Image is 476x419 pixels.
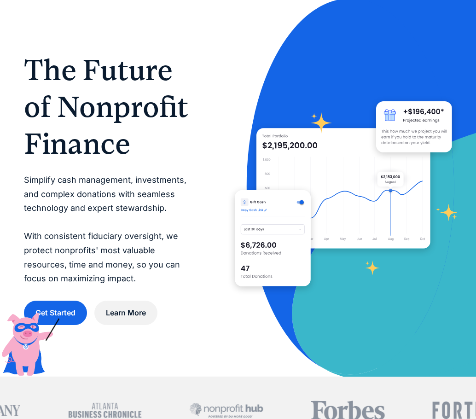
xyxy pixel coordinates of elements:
[436,204,458,221] img: fundraising star
[235,190,311,286] img: donation software for nonprofits
[24,301,87,325] a: Get Started
[24,52,198,162] h1: The Future of Nonprofit Finance
[256,128,430,248] img: nonprofit donation platform
[94,301,157,325] a: Learn More
[24,173,198,286] p: Simplify cash management, investments, and complex donations with seamless technology and expert ...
